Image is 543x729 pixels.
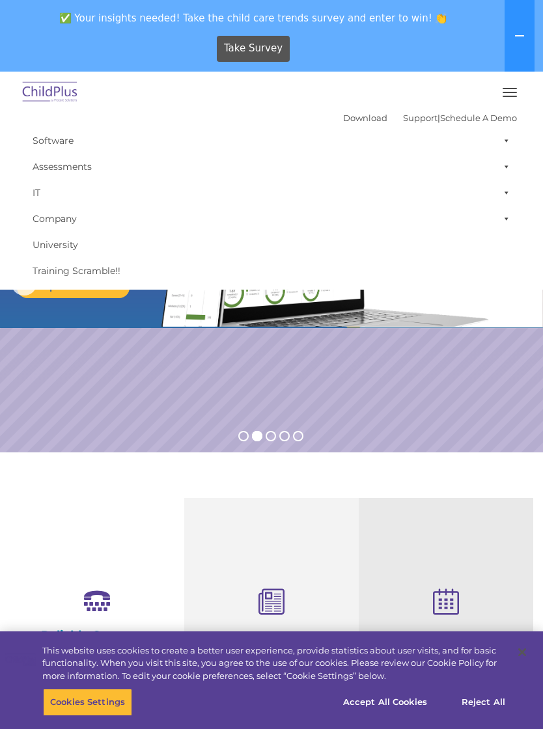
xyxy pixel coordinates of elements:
[343,113,387,123] a: Download
[5,5,502,31] span: ✅ Your insights needed! Take the child care trends survey and enter to win! 👏
[26,232,517,258] a: University
[508,638,536,667] button: Close
[20,77,81,108] img: ChildPlus by Procare Solutions
[403,113,438,123] a: Support
[224,37,283,60] span: Take Survey
[336,689,434,716] button: Accept All Cookies
[26,258,517,284] a: Training Scramble!!
[42,644,505,683] div: This website uses cookies to create a better user experience, provide statistics about user visit...
[440,113,517,123] a: Schedule A Demo
[343,113,517,123] font: |
[26,154,517,180] a: Assessments
[217,36,290,62] a: Take Survey
[443,689,524,716] button: Reject All
[369,630,523,644] h4: Free Regional Meetings
[43,689,132,716] button: Cookies Settings
[26,206,517,232] a: Company
[26,180,517,206] a: IT
[20,628,174,657] h4: Reliable Customer Support
[194,630,349,673] h4: Child Development Assessments in ChildPlus
[26,128,517,154] a: Software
